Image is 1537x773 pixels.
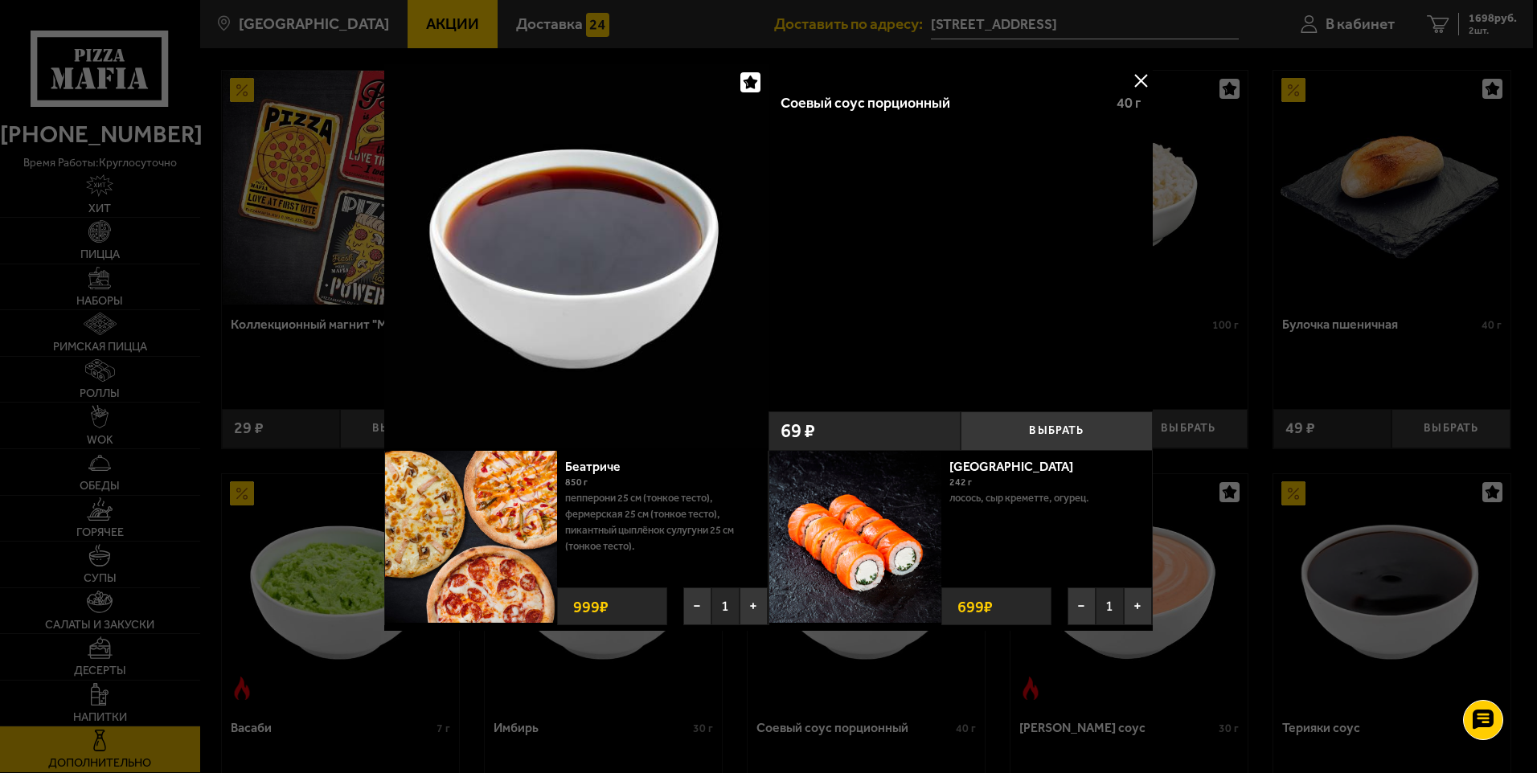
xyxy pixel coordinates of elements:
span: 69 ₽ [781,422,815,441]
button: − [1068,587,1096,625]
a: Беатриче [565,459,637,474]
span: 850 г [565,476,588,488]
button: + [740,587,768,625]
a: Соевый соус порционный [384,64,768,451]
div: Соевый соус порционный [781,95,1103,112]
button: Выбрать [961,411,1153,451]
span: 1 [1096,587,1124,625]
img: Соевый соус порционный [384,64,768,448]
span: 1 [711,587,740,625]
p: Пепперони 25 см (тонкое тесто), Фермерская 25 см (тонкое тесто), Пикантный цыплёнок сулугуни 25 с... [565,490,756,554]
p: лосось, Сыр креметте, огурец. [949,490,1140,506]
button: + [1124,587,1152,625]
strong: 699 ₽ [953,591,997,623]
span: 242 г [949,476,972,488]
button: − [683,587,711,625]
span: 40 г [1117,94,1141,112]
strong: 999 ₽ [569,591,613,623]
a: [GEOGRAPHIC_DATA] [949,459,1089,474]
